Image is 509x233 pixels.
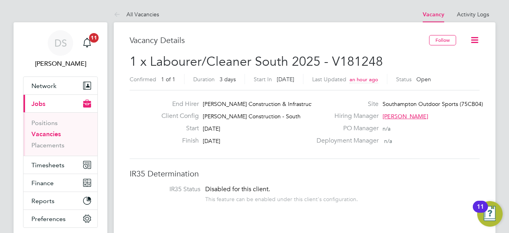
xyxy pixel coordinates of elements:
a: 11 [79,30,95,56]
label: Site [312,100,379,108]
label: Start [155,124,199,133]
label: Confirmed [130,76,156,83]
span: Open [416,76,431,83]
label: IR35 Status [138,185,200,194]
span: Southampton Outdoor Sports (75CB04) [383,100,483,108]
button: Timesheets [23,156,97,174]
label: Deployment Manager [312,137,379,145]
a: Vacancy [423,11,444,18]
span: n/a [384,137,392,145]
span: [DATE] [203,125,220,132]
button: Open Resource Center, 11 new notifications [477,201,503,227]
label: Status [396,76,412,83]
label: Hiring Manager [312,112,379,120]
div: 11 [477,207,484,217]
a: Placements [31,141,64,149]
div: Jobs [23,112,97,156]
a: DS[PERSON_NAME] [23,30,98,69]
button: Jobs [23,95,97,112]
span: Finance [31,179,54,187]
label: Last Updated [312,76,346,83]
span: Jobs [31,100,45,108]
span: Reports [31,197,54,205]
button: Reports [23,192,97,210]
button: Follow [429,35,456,45]
a: Positions [31,119,58,127]
button: Preferences [23,210,97,227]
span: an hour ago [350,76,378,83]
a: Activity Logs [457,11,489,18]
label: End Hirer [155,100,199,108]
span: 3 days [220,76,236,83]
button: Network [23,77,97,94]
span: [PERSON_NAME] [383,113,428,120]
label: PO Manager [312,124,379,133]
span: 1 of 1 [161,76,175,83]
span: 1 x Labourer/Cleaner South 2025 - V181248 [130,54,383,69]
span: DS [54,38,67,48]
a: Vacancies [31,130,61,138]
span: [DATE] [203,137,220,145]
span: [PERSON_NAME] Construction - South [203,113,301,120]
div: This feature can be enabled under this client's configuration. [205,194,358,203]
span: Disabled for this client. [205,185,270,193]
span: [DATE] [277,76,294,83]
h3: Vacancy Details [130,35,429,45]
span: Network [31,82,56,90]
span: 11 [89,33,99,43]
span: [PERSON_NAME] Construction & Infrastruct… [203,100,319,108]
span: Timesheets [31,161,64,169]
label: Start In [254,76,272,83]
label: Client Config [155,112,199,120]
a: All Vacancies [114,11,159,18]
label: Duration [193,76,215,83]
button: Finance [23,174,97,192]
label: Finish [155,137,199,145]
span: n/a [383,125,390,132]
span: David Smith [23,59,98,69]
h3: IR35 Determination [130,168,480,179]
span: Preferences [31,215,66,223]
